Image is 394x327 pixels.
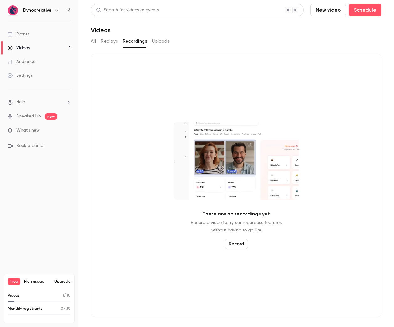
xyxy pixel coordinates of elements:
div: Videos [8,45,30,51]
a: SpeakerHub [16,113,41,120]
button: Schedule [349,4,381,16]
div: Search for videos or events [96,7,159,13]
span: Free [8,278,20,285]
button: Recordings [123,36,147,46]
span: Book a demo [16,143,43,149]
p: / 10 [63,293,70,298]
span: 1 [63,294,64,298]
div: Settings [8,72,33,79]
iframe: Noticeable Trigger [63,128,71,133]
p: Monthly registrants [8,306,43,312]
p: Videos [8,293,20,298]
button: All [91,36,96,46]
section: Videos [91,4,381,323]
button: New video [310,4,346,16]
span: Plan usage [24,279,51,284]
button: Replays [101,36,118,46]
div: Audience [8,59,35,65]
button: Uploads [152,36,169,46]
div: Events [8,31,29,37]
span: What's new [16,127,40,134]
span: new [45,113,57,120]
span: 0 [61,307,63,311]
span: Help [16,99,25,106]
button: Upgrade [54,279,70,284]
p: / 30 [61,306,70,312]
button: Record [225,239,248,249]
p: Record a video to try our repurpose features without having to go live [191,219,282,234]
h6: Dynocreative [23,7,52,13]
img: Dynocreative [8,5,18,15]
h1: Videos [91,26,111,34]
li: help-dropdown-opener [8,99,71,106]
p: There are no recordings yet [202,210,270,218]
